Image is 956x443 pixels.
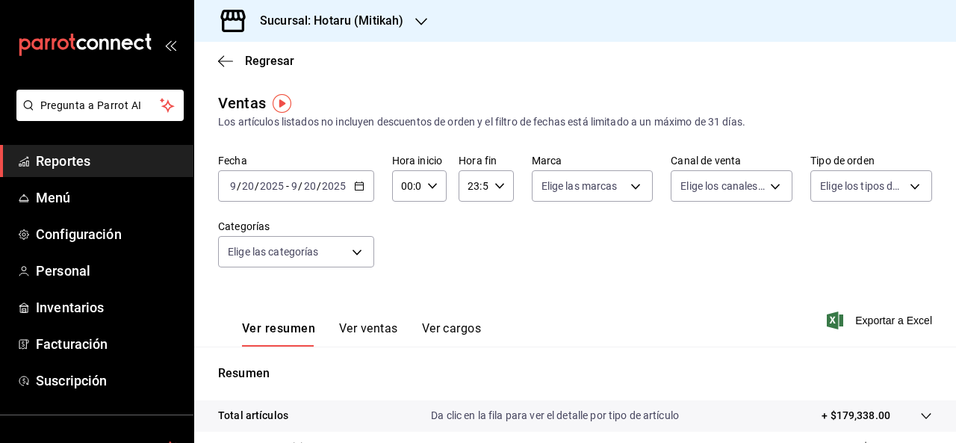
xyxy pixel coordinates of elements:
[36,371,181,391] span: Suscripción
[245,54,294,68] span: Regresar
[218,221,374,232] label: Categorías
[241,180,255,192] input: --
[16,90,184,121] button: Pregunta a Parrot AI
[822,408,890,424] p: + $179,338.00
[242,321,481,347] div: navigation tabs
[229,180,237,192] input: --
[36,151,181,171] span: Reportes
[248,12,403,30] h3: Sucursal: Hotaru (Mitikah)
[422,321,482,347] button: Ver cargos
[36,334,181,354] span: Facturación
[255,180,259,192] span: /
[541,179,618,193] span: Elige las marcas
[671,155,792,166] label: Canal de venta
[228,244,319,259] span: Elige las categorías
[218,92,266,114] div: Ventas
[218,408,288,424] p: Total artículos
[291,180,298,192] input: --
[298,180,302,192] span: /
[36,188,181,208] span: Menú
[303,180,317,192] input: --
[321,180,347,192] input: ----
[40,98,161,114] span: Pregunta a Parrot AI
[218,155,374,166] label: Fecha
[286,180,289,192] span: -
[273,94,291,113] img: Tooltip marker
[459,155,513,166] label: Hora fin
[532,155,654,166] label: Marca
[36,261,181,281] span: Personal
[810,155,932,166] label: Tipo de orden
[218,114,932,130] div: Los artículos listados no incluyen descuentos de orden y el filtro de fechas está limitado a un m...
[36,297,181,317] span: Inventarios
[392,155,447,166] label: Hora inicio
[237,180,241,192] span: /
[259,180,285,192] input: ----
[218,365,932,382] p: Resumen
[339,321,398,347] button: Ver ventas
[164,39,176,51] button: open_drawer_menu
[680,179,765,193] span: Elige los canales de venta
[830,312,932,329] button: Exportar a Excel
[218,54,294,68] button: Regresar
[10,108,184,124] a: Pregunta a Parrot AI
[36,224,181,244] span: Configuración
[242,321,315,347] button: Ver resumen
[431,408,679,424] p: Da clic en la fila para ver el detalle por tipo de artículo
[820,179,904,193] span: Elige los tipos de orden
[317,180,321,192] span: /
